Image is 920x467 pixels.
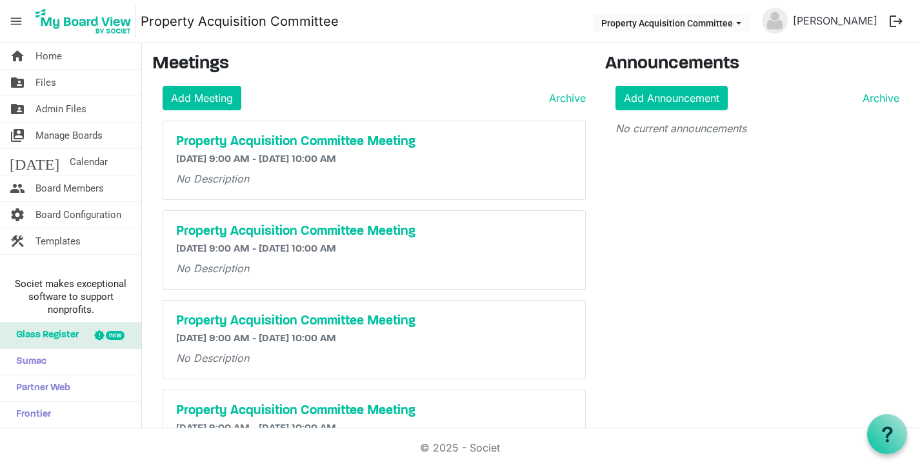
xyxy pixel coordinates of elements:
[883,8,910,35] button: logout
[163,86,241,110] a: Add Meeting
[176,154,572,166] h6: [DATE] 9:00 AM - [DATE] 10:00 AM
[35,70,56,95] span: Files
[10,70,25,95] span: folder_shared
[70,149,108,175] span: Calendar
[857,90,899,106] a: Archive
[615,86,728,110] a: Add Announcement
[420,441,500,454] a: © 2025 - Societ
[176,313,572,329] a: Property Acquisition Committee Meeting
[6,277,135,316] span: Societ makes exceptional software to support nonprofits.
[10,43,25,69] span: home
[35,96,86,122] span: Admin Files
[176,171,572,186] p: No Description
[35,123,103,148] span: Manage Boards
[10,349,46,375] span: Sumac
[10,228,25,254] span: construction
[176,350,572,366] p: No Description
[32,5,141,37] a: My Board View Logo
[176,261,572,276] p: No Description
[10,402,51,428] span: Frontier
[615,121,899,136] p: No current announcements
[32,5,135,37] img: My Board View Logo
[544,90,586,106] a: Archive
[593,14,750,32] button: Property Acquisition Committee dropdownbutton
[10,175,25,201] span: people
[10,149,59,175] span: [DATE]
[176,403,572,419] a: Property Acquisition Committee Meeting
[10,123,25,148] span: switch_account
[35,202,121,228] span: Board Configuration
[106,331,125,340] div: new
[762,8,788,34] img: no-profile-picture.svg
[35,43,62,69] span: Home
[35,175,104,201] span: Board Members
[176,224,572,239] a: Property Acquisition Committee Meeting
[10,323,79,348] span: Glass Register
[176,243,572,255] h6: [DATE] 9:00 AM - [DATE] 10:00 AM
[4,9,28,34] span: menu
[176,422,572,435] h6: [DATE] 9:00 AM - [DATE] 10:00 AM
[10,202,25,228] span: settings
[141,8,339,34] a: Property Acquisition Committee
[10,375,70,401] span: Partner Web
[10,96,25,122] span: folder_shared
[788,8,883,34] a: [PERSON_NAME]
[176,134,572,150] a: Property Acquisition Committee Meeting
[35,228,81,254] span: Templates
[176,333,572,345] h6: [DATE] 9:00 AM - [DATE] 10:00 AM
[152,54,586,75] h3: Meetings
[605,54,910,75] h3: Announcements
